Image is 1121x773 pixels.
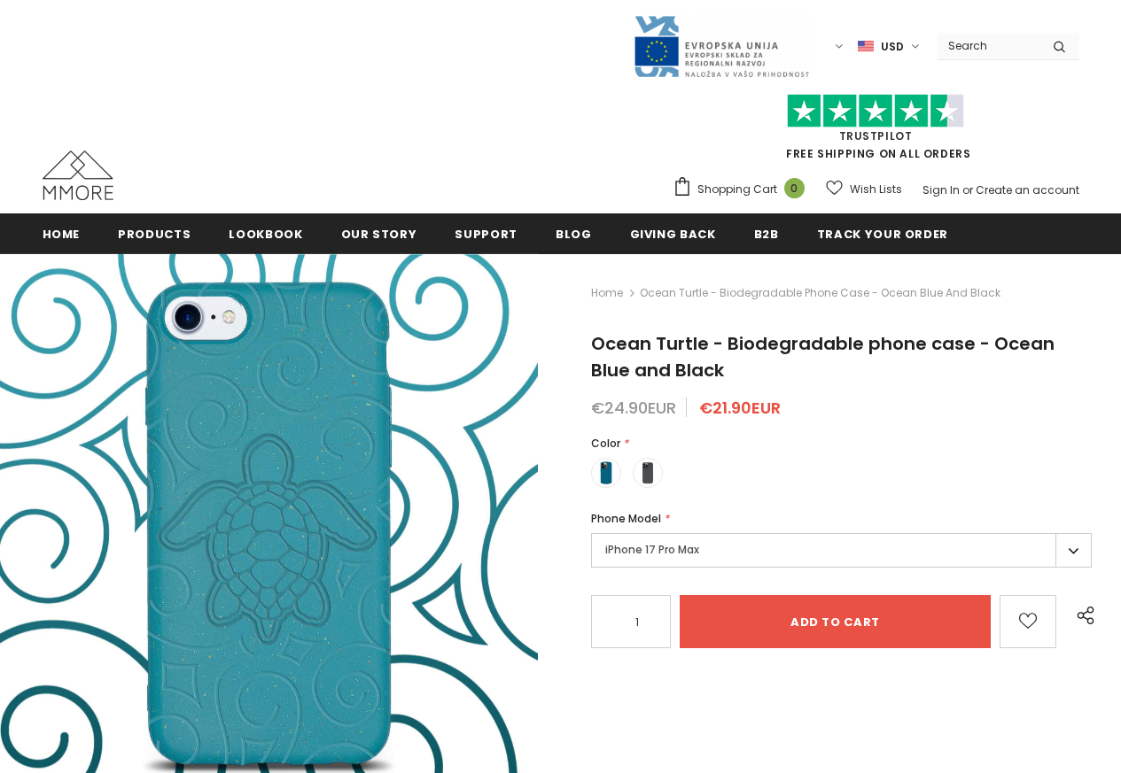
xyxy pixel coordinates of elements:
span: 0 [784,178,805,198]
span: Track your order [817,226,948,243]
a: Home [591,282,623,304]
a: Javni Razpis [633,38,810,53]
a: B2B [754,213,779,253]
label: iPhone 17 Pro Max [591,533,1092,568]
a: Blog [556,213,592,253]
span: Phone Model [591,511,661,526]
span: Ocean Turtle - Biodegradable phone case - Ocean Blue and Black [640,282,1000,304]
input: Add to cart [680,595,991,648]
span: Home [43,226,81,243]
span: support [455,226,518,243]
a: support [455,213,518,253]
a: Sign In [922,182,960,197]
span: Blog [556,226,592,243]
span: or [962,182,973,197]
span: Products [118,226,191,243]
span: Shopping Cart [697,181,777,198]
span: €21.90EUR [699,397,781,419]
span: FREE SHIPPING ON ALL ORDERS [673,102,1079,161]
span: Giving back [630,226,716,243]
span: USD [881,38,904,56]
img: USD [858,39,874,54]
span: Ocean Turtle - Biodegradable phone case - Ocean Blue and Black [591,331,1055,383]
a: Home [43,213,81,253]
a: Products [118,213,191,253]
span: Wish Lists [850,181,902,198]
a: Lookbook [229,213,302,253]
img: MMORE Cases [43,151,113,200]
span: Lookbook [229,226,302,243]
img: Javni Razpis [633,14,810,79]
a: Wish Lists [826,174,902,205]
a: Giving back [630,213,716,253]
span: Our Story [341,226,417,243]
a: Create an account [976,182,1079,197]
span: B2B [754,226,779,243]
span: Color [591,436,620,451]
img: Trust Pilot Stars [787,94,964,128]
a: Our Story [341,213,417,253]
a: Track your order [817,213,948,253]
a: Shopping Cart 0 [673,176,814,203]
input: Search Site [938,33,1039,58]
span: €24.90EUR [591,397,676,419]
a: Trustpilot [839,128,913,143]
